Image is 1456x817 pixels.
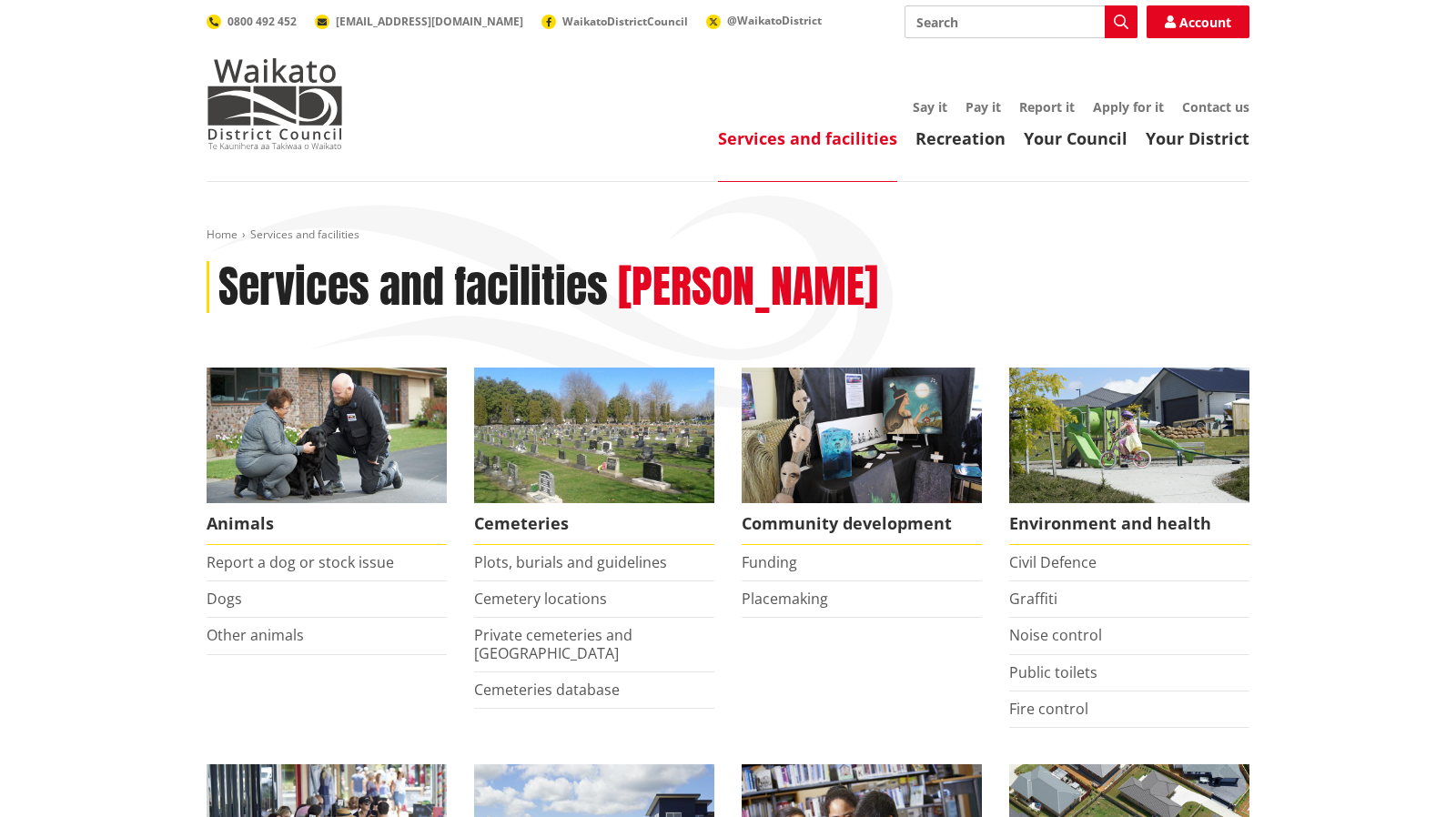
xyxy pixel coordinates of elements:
[207,227,1249,243] nav: breadcrumb
[474,680,620,700] a: Cemeteries database
[207,552,394,572] a: Report a dog or stock issue
[742,552,797,572] a: Funding
[1009,368,1249,545] a: New housing in Pokeno Environment and health
[1146,127,1249,149] a: Your District
[207,14,297,29] a: 0800 492 452
[207,227,238,242] a: Home
[1009,368,1249,503] img: New housing in Pokeno
[913,98,947,116] a: Say it
[1182,98,1249,116] a: Contact us
[1009,589,1057,609] a: Graffiti
[474,368,714,545] a: Huntly Cemetery Cemeteries
[742,368,982,545] a: Matariki Travelling Suitcase Art Exhibition Community development
[1009,625,1102,645] a: Noise control
[541,14,688,29] a: WaikatoDistrictCouncil
[218,261,608,314] h1: Services and facilities
[336,14,523,29] span: [EMAIL_ADDRESS][DOMAIN_NAME]
[207,589,242,609] a: Dogs
[905,5,1137,38] input: Search input
[1009,503,1249,545] span: Environment and health
[474,503,714,545] span: Cemeteries
[742,368,982,503] img: Matariki Travelling Suitcase Art Exhibition
[207,503,447,545] span: Animals
[1147,5,1249,38] a: Account
[227,14,297,29] span: 0800 492 452
[706,13,822,28] a: @WaikatoDistrict
[742,589,828,609] a: Placemaking
[618,261,878,314] h2: [PERSON_NAME]
[474,589,607,609] a: Cemetery locations
[474,625,632,662] a: Private cemeteries and [GEOGRAPHIC_DATA]
[207,625,304,645] a: Other animals
[1093,98,1164,116] a: Apply for it
[474,552,667,572] a: Plots, burials and guidelines
[915,127,1006,149] a: Recreation
[207,368,447,545] a: Waikato District Council Animal Control team Animals
[966,98,1001,116] a: Pay it
[207,368,447,503] img: Animal Control
[1009,552,1097,572] a: Civil Defence
[742,503,982,545] span: Community development
[474,368,714,503] img: Huntly Cemetery
[1009,662,1097,682] a: Public toilets
[1024,127,1127,149] a: Your Council
[718,127,897,149] a: Services and facilities
[250,227,359,242] span: Services and facilities
[315,14,523,29] a: [EMAIL_ADDRESS][DOMAIN_NAME]
[562,14,688,29] span: WaikatoDistrictCouncil
[1009,699,1088,719] a: Fire control
[207,58,343,149] img: Waikato District Council - Te Kaunihera aa Takiwaa o Waikato
[1019,98,1075,116] a: Report it
[727,13,822,28] span: @WaikatoDistrict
